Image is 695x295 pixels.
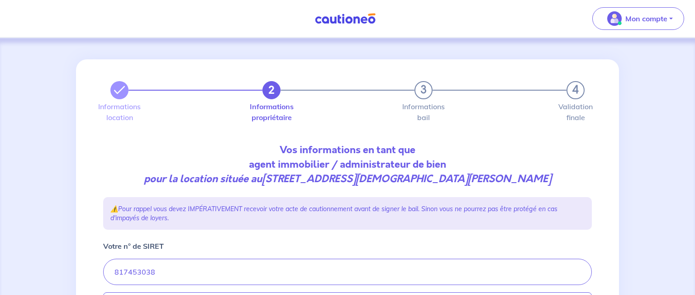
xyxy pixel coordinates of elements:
[262,103,281,121] label: Informations propriétaire
[103,143,592,186] p: Vos informations en tant que agent immobilier / administrateur de bien
[110,205,557,222] em: Pour rappel vous devez IMPÉRATIVEMENT recevoir votre acte de cautionnement avant de signer le bai...
[311,13,379,24] img: Cautioneo
[566,103,585,121] label: Validation finale
[592,7,684,30] button: illu_account_valid_menu.svgMon compte
[607,11,622,26] img: illu_account_valid_menu.svg
[110,204,585,222] p: ⚠️
[262,172,551,186] strong: [STREET_ADDRESS][DEMOGRAPHIC_DATA][PERSON_NAME]
[103,259,592,285] input: Ex : 4356797535
[625,13,667,24] p: Mon compte
[414,103,433,121] label: Informations bail
[103,241,164,251] p: Votre n° de SIRET
[110,103,129,121] label: Informations location
[144,172,551,186] em: pour la location située au
[262,81,281,99] button: 2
